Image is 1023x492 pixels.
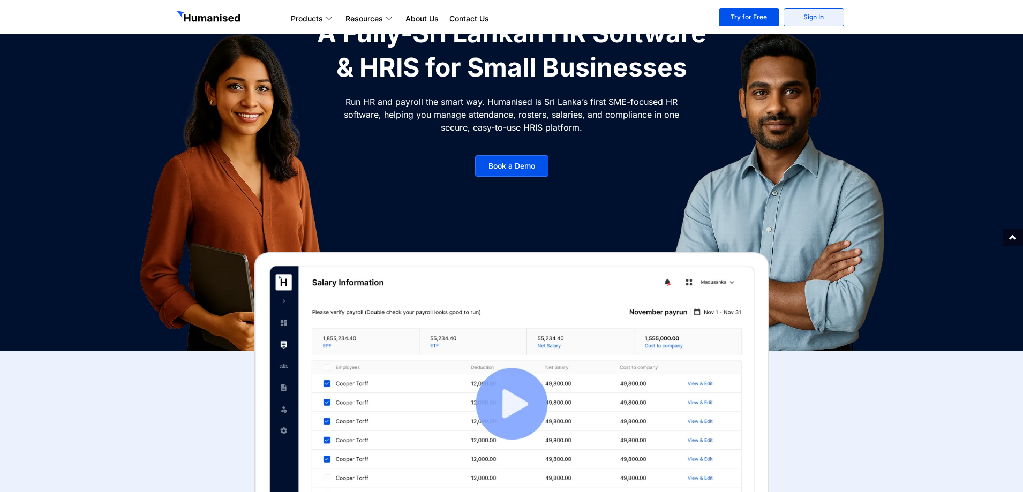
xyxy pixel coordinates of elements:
h1: A Fully-Sri Lankan HR Software & HRIS for Small Businesses [311,16,712,85]
a: Sign In [784,8,844,26]
a: About Us [400,12,444,25]
span: Book a Demo [488,162,535,170]
a: Book a Demo [475,155,548,177]
img: GetHumanised Logo [177,11,242,25]
a: Contact Us [444,12,494,25]
a: Products [285,12,340,25]
a: Resources [340,12,400,25]
p: Run HR and payroll the smart way. Humanised is Sri Lanka’s first SME-focused HR software, helping... [343,95,680,134]
a: Try for Free [719,8,779,26]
